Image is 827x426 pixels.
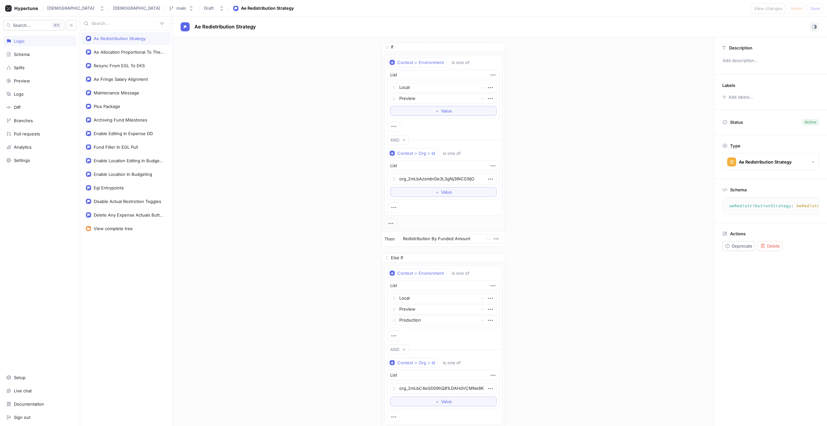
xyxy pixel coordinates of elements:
button: AND [387,345,409,354]
div: Active [805,119,816,125]
p: Labels [722,83,735,88]
button: Context > Org > Id [387,148,438,158]
button: ＋Value [390,187,497,197]
input: Search... [91,20,157,27]
p: Add description... [720,55,822,66]
div: Context > Org > Id [397,151,435,156]
div: Maintenance Message [94,90,139,95]
div: Documentation [14,401,44,407]
button: ＋Value [390,106,497,116]
textarea: org_2mLbAzsmbrDe3L3gNj3INC03ljO [390,174,497,185]
button: ＋Value [390,397,497,406]
div: main [176,5,186,11]
div: Resync From EGL To EKS [94,63,145,68]
div: AND [390,347,399,352]
div: Setup [14,375,26,380]
button: is one of [440,358,470,367]
div: List [390,282,397,289]
div: Live chat [14,388,32,393]
span: Save [811,6,820,10]
div: is one of [443,360,461,366]
button: Delete [758,241,782,251]
div: AND [390,137,399,143]
div: Egl Entrypoints [94,185,124,190]
button: Reset [788,3,805,14]
div: Diff [14,105,21,110]
div: Enable Location In Budgeting [94,172,152,177]
div: K [51,22,61,28]
div: Ae Redistribution Strategy [241,5,294,12]
div: List [390,72,397,78]
span: Deprecate [732,244,752,248]
span: Value [441,399,452,403]
button: Draft [201,3,227,14]
span: [DEMOGRAPHIC_DATA] [113,6,160,10]
div: Ae Allocation Proportional To The Burn Rate [94,49,164,55]
div: List [390,372,397,378]
p: Type [730,143,740,148]
div: View complete tree [94,226,133,231]
div: Context > Environment [397,60,444,65]
div: Analytics [14,144,32,150]
div: Pull requests [14,131,40,136]
div: [DEMOGRAPHIC_DATA] [47,5,94,11]
div: Draft [204,5,214,11]
div: List [390,163,397,169]
p: If [391,44,393,50]
button: Save [808,3,823,14]
p: Else If [391,255,403,261]
p: Then [384,236,395,242]
div: Settings [14,158,30,163]
span: Value [441,109,452,113]
div: Fund Filter In EGL Pull [94,144,138,150]
a: Documentation [3,399,77,410]
textarea: org_2mLbC4eGD09hQ81LDAHdVCMNe8K [390,383,497,394]
button: Add labels... [720,93,755,101]
div: Ae Redistribution Strategy [94,36,146,41]
button: is one of [440,148,470,158]
span: ＋ [435,399,439,403]
div: is one of [452,271,469,276]
button: Context > Org > Id [387,358,438,367]
span: Delete [767,244,780,248]
span: Reset [791,6,802,10]
button: Search...K [3,20,64,30]
div: Schema [14,52,30,57]
div: Splits [14,65,25,70]
div: Disable Actual Restriction Toggles [94,199,161,204]
button: is one of [449,268,479,278]
p: Status [730,118,743,127]
p: Schema [730,187,747,192]
span: View changes [754,6,782,10]
div: Ae Fringe Salary Alignment [94,77,148,82]
button: View changes [751,3,785,14]
div: Logs [14,91,24,97]
div: Enable Location Editing In Budgeting [94,158,164,163]
div: is one of [452,60,469,65]
button: Ae Redistribution Strategy [722,153,819,171]
div: Context > Org > Id [397,360,435,366]
div: Archiving Fund Milestones [94,117,147,122]
div: Ae Redistribution Strategy [739,159,792,165]
div: Add labels... [728,95,753,99]
p: Actions [730,231,746,236]
button: main [166,3,196,14]
div: Context > Environment [397,271,444,276]
button: Context > Environment [387,58,447,67]
div: Branches [14,118,33,123]
button: is one of [449,58,479,67]
span: ＋ [435,109,439,113]
button: AND [387,135,409,145]
div: Preview [14,78,30,83]
button: Context > Environment [387,268,447,278]
div: Enable Editing In Expense DD [94,131,153,136]
button: [DEMOGRAPHIC_DATA] [45,3,107,14]
button: Deprecate [722,241,755,251]
div: Delete Any Expense Actuals Button [94,212,164,218]
span: Value [441,190,452,194]
div: is one of [443,151,461,156]
p: Description [729,45,752,50]
div: Sign out [14,415,30,420]
span: ＋ [435,190,439,194]
div: Plus Package [94,104,120,109]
